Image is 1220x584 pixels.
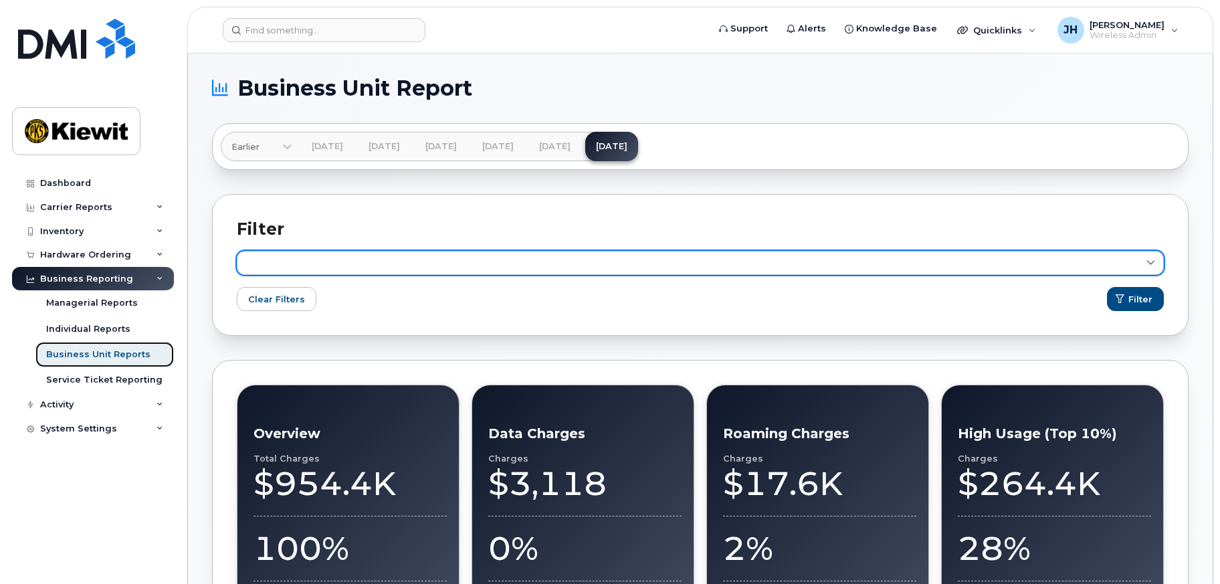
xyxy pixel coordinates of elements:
div: $17.6K [723,464,916,504]
a: [DATE] [358,132,411,161]
div: $954.4K [253,464,447,504]
div: 100% [253,528,447,569]
h3: Roaming Charges [723,425,916,442]
iframe: Messenger Launcher [1162,526,1210,574]
div: 0% [488,528,682,569]
span: Clear Filters [248,293,305,306]
h3: Data Charges [488,425,682,442]
h3: Overview [253,425,447,442]
a: [DATE] [528,132,581,161]
button: Filter [1107,287,1164,311]
a: [DATE] [585,132,638,161]
a: [DATE] [301,132,354,161]
div: 2% [723,528,916,569]
div: $3,118 [488,464,682,504]
span: Business Unit Report [237,78,472,98]
h3: High Usage (Top 10%) [958,425,1151,442]
div: 28% [958,528,1151,569]
h2: Filter [237,219,1164,239]
div: Charges [723,454,916,464]
span: Earlier [231,140,260,153]
div: Total Charges [253,454,447,464]
a: Earlier [221,132,292,161]
a: [DATE] [472,132,524,161]
div: $264.4K [958,464,1151,504]
a: [DATE] [415,132,468,161]
span: Filter [1128,293,1152,306]
div: Charges [488,454,682,464]
button: Clear Filters [237,287,316,311]
div: Charges [958,454,1151,464]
